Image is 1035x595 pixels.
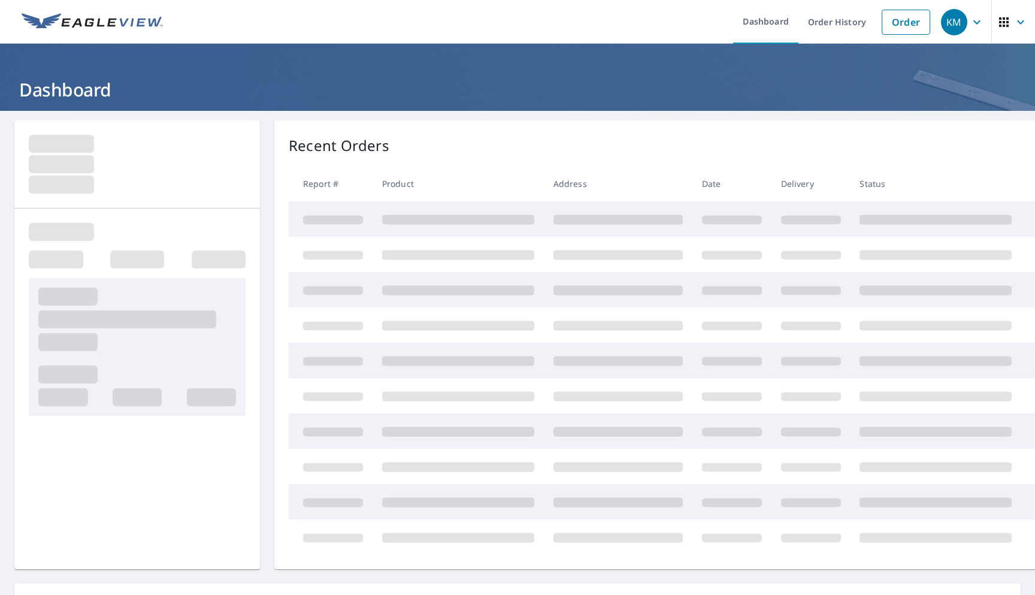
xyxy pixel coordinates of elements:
th: Delivery [771,166,851,201]
h1: Dashboard [14,77,1021,102]
img: EV Logo [22,13,163,31]
div: KM [941,9,967,35]
th: Product [373,166,544,201]
th: Address [544,166,692,201]
a: Order [882,10,930,35]
th: Report # [289,166,373,201]
th: Date [692,166,771,201]
th: Status [850,166,1021,201]
p: Recent Orders [289,135,389,156]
